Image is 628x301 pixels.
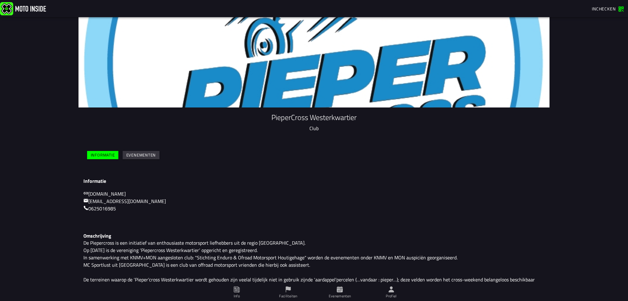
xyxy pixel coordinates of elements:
[592,6,616,12] span: Inchecken
[83,178,545,184] h3: Informatie
[83,125,545,132] p: Club
[589,3,627,14] a: Inchecken
[234,293,240,299] ion-label: Info
[279,293,297,299] ion-label: Faciliteiten
[386,293,397,299] ion-label: Profiel
[87,151,118,159] ion-button: Informatie
[83,233,545,239] h3: Omschrijving
[83,205,116,212] a: 0625016985
[83,239,545,291] p: De Piepercross is een initiatief van enthousiaste motorsport liefhebbers uit de regio [GEOGRAPHIC...
[83,198,166,205] a: [EMAIL_ADDRESS][DOMAIN_NAME]
[83,190,126,198] a: [DOMAIN_NAME]
[123,151,159,159] ion-button: Evenementen
[329,293,351,299] ion-label: Evenementen
[83,112,545,122] h1: PieperCross Westerkwartier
